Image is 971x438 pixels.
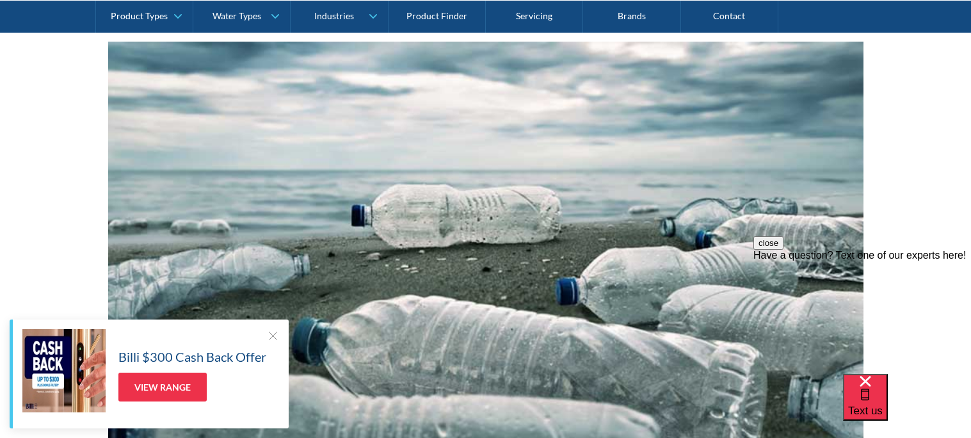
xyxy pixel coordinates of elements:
div: Product Types [111,10,168,21]
h5: Billi $300 Cash Back Offer [118,347,266,366]
div: Water Types [213,10,261,21]
img: Billi $300 Cash Back Offer [22,329,106,412]
iframe: podium webchat widget bubble [843,374,971,438]
a: View Range [118,373,207,401]
div: Industries [314,10,354,21]
iframe: podium webchat widget prompt [753,236,971,390]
